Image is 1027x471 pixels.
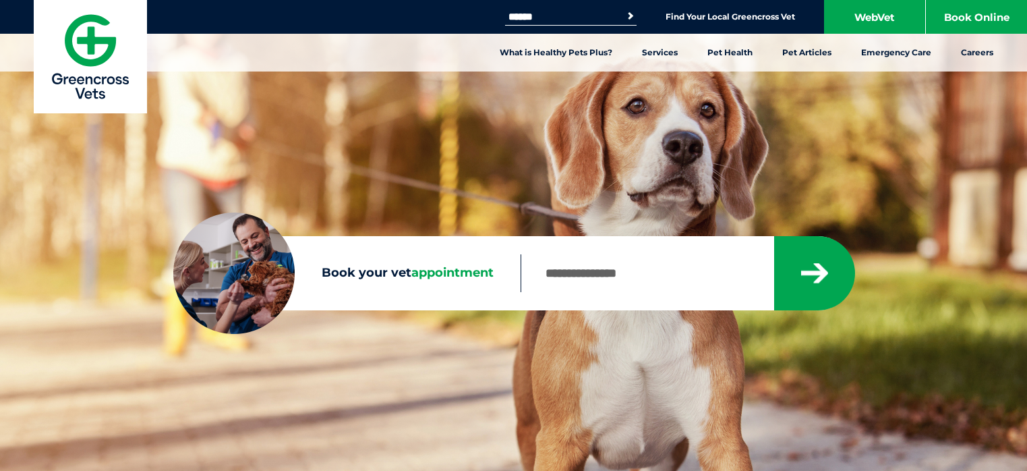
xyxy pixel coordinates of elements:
a: What is Healthy Pets Plus? [485,34,627,72]
a: Services [627,34,693,72]
a: Pet Articles [767,34,846,72]
a: Careers [946,34,1008,72]
span: appointment [411,265,494,280]
a: Pet Health [693,34,767,72]
a: Find Your Local Greencross Vet [666,11,795,22]
label: Book your vet [173,263,521,283]
a: Emergency Care [846,34,946,72]
button: Search [624,9,637,23]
